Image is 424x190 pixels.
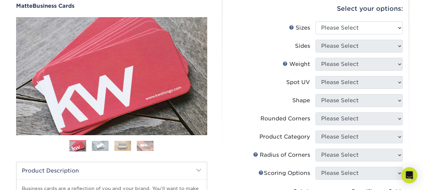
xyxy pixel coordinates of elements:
[16,162,207,179] h2: Product Description
[16,3,207,9] a: MatteBusiness Cards
[295,42,310,50] div: Sides
[260,115,310,123] div: Rounded Corners
[283,60,310,68] div: Weight
[16,3,33,9] span: Matte
[292,97,310,105] div: Shape
[253,151,310,159] div: Radius of Corners
[16,3,207,9] h1: Business Cards
[2,169,57,188] iframe: Google Customer Reviews
[286,78,310,86] div: Spot UV
[92,141,109,151] img: Business Cards 02
[401,167,417,183] div: Open Intercom Messenger
[114,141,131,151] img: Business Cards 03
[258,169,310,177] div: Scoring Options
[259,133,310,141] div: Product Category
[69,138,86,155] img: Business Cards 01
[289,24,310,32] div: Sizes
[137,141,154,151] img: Business Cards 04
